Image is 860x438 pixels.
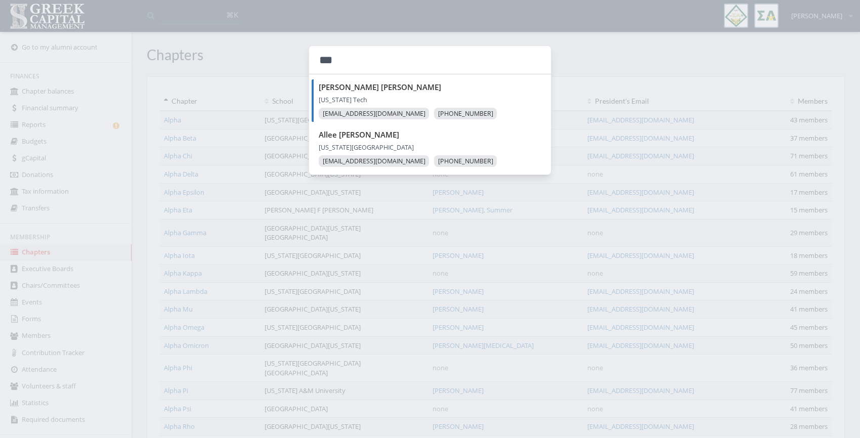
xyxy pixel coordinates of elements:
[319,155,429,167] li: [EMAIL_ADDRESS][DOMAIN_NAME]
[319,129,399,140] strong: Allee [PERSON_NAME]
[319,82,441,92] strong: [PERSON_NAME] [PERSON_NAME]
[319,142,551,153] p: [US_STATE][GEOGRAPHIC_DATA]
[319,108,429,119] li: [EMAIL_ADDRESS][DOMAIN_NAME]
[434,155,497,167] li: [PHONE_NUMBER]
[319,95,551,105] p: [US_STATE] Tech
[434,108,497,119] li: [PHONE_NUMBER]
